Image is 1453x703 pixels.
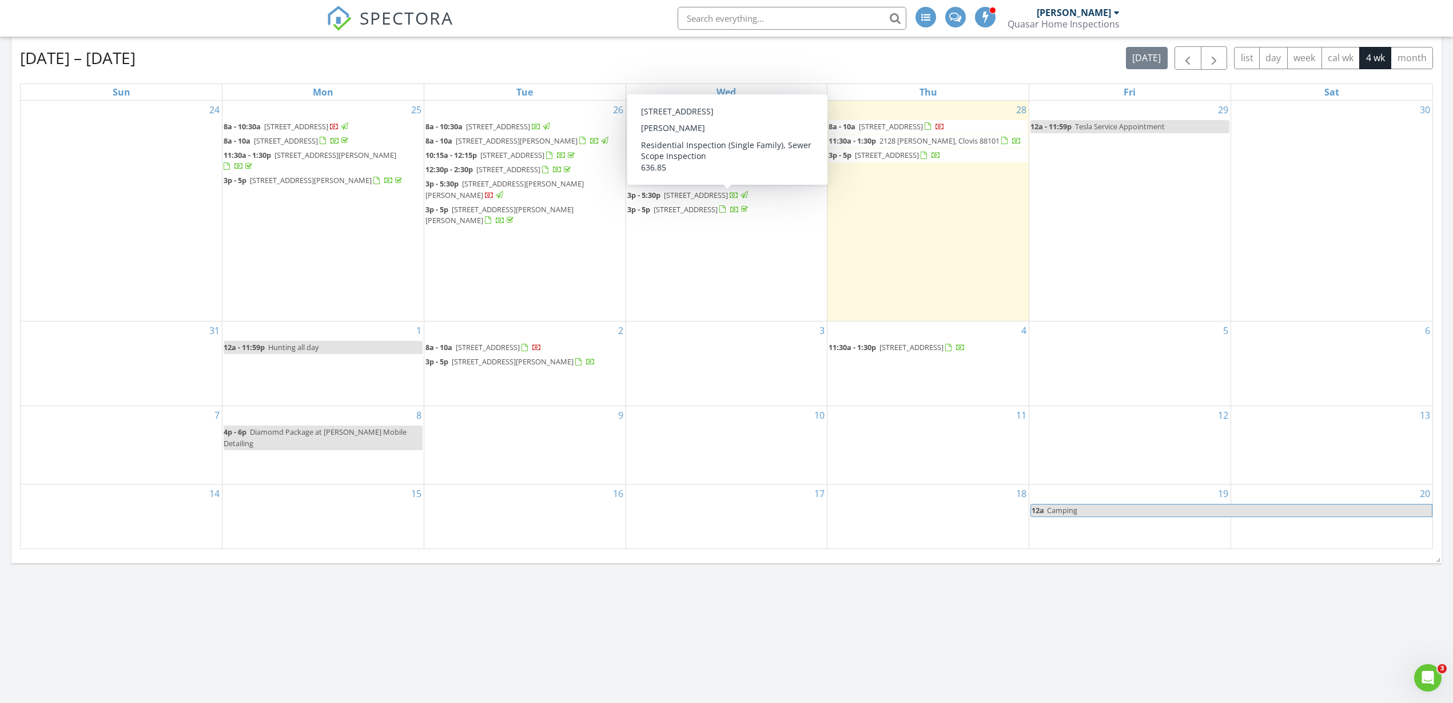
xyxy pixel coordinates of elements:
[812,484,827,503] a: Go to September 17, 2025
[611,101,626,119] a: Go to August 26, 2025
[310,84,336,100] a: Monday
[1414,664,1442,692] iframe: Intercom live chat
[1014,101,1029,119] a: Go to August 28, 2025
[222,484,424,548] td: Go to September 15, 2025
[627,203,826,217] a: 3p - 5p [STREET_ADDRESS]
[425,149,624,162] a: 10:15a - 12:15p [STREET_ADDRESS]
[627,136,754,146] a: 8a - 10a [STREET_ADDRESS]
[1321,47,1360,69] button: cal wk
[627,121,664,132] span: 8a - 10:30a
[425,164,473,174] span: 12:30p - 2:30p
[425,177,624,202] a: 3p - 5:30p [STREET_ADDRESS][PERSON_NAME][PERSON_NAME]
[829,121,945,132] a: 8a - 10a [STREET_ADDRESS]
[1031,505,1045,517] span: 12a
[224,121,350,132] a: 8a - 10:30a [STREET_ADDRESS]
[425,356,595,367] a: 3p - 5p [STREET_ADDRESS][PERSON_NAME]
[829,341,1028,355] a: 11:30a - 1:30p [STREET_ADDRESS]
[879,136,1000,146] span: 2128 [PERSON_NAME], Clovis 88101
[829,136,1021,146] a: 11:30a - 1:30p 2128 [PERSON_NAME], Clovis 88101
[425,341,624,355] a: 8a - 10a [STREET_ADDRESS]
[626,484,827,548] td: Go to September 17, 2025
[627,164,800,185] a: 11:30a - 1:30p [STREET_ADDRESS][PERSON_NAME]
[827,321,1029,406] td: Go to September 4, 2025
[1121,84,1138,100] a: Friday
[626,101,827,321] td: Go to August 27, 2025
[829,134,1028,148] a: 11:30a - 1:30p 2128 [PERSON_NAME], Clovis 88101
[110,84,133,100] a: Sunday
[1234,47,1260,69] button: list
[678,164,800,174] span: [STREET_ADDRESS][PERSON_NAME]
[224,175,404,185] a: 3p - 5p [STREET_ADDRESS][PERSON_NAME]
[425,204,448,215] span: 3p - 5p
[21,484,222,548] td: Go to September 14, 2025
[1014,406,1029,424] a: Go to September 11, 2025
[829,342,876,352] span: 11:30a - 1:30p
[207,321,222,340] a: Go to August 31, 2025
[627,150,811,160] a: 11:30a - 2p [STREET_ADDRESS][PERSON_NAME]
[425,150,477,160] span: 10:15a - 12:15p
[424,101,626,321] td: Go to August 26, 2025
[1047,505,1077,515] span: Camping
[224,174,423,188] a: 3p - 5p [STREET_ADDRESS][PERSON_NAME]
[829,149,1028,162] a: 3p - 5p [STREET_ADDRESS]
[424,484,626,548] td: Go to September 16, 2025
[812,406,827,424] a: Go to September 10, 2025
[664,190,728,200] span: [STREET_ADDRESS]
[817,321,827,340] a: Go to September 3, 2025
[627,134,826,148] a: 8a - 10a [STREET_ADDRESS]
[1216,484,1231,503] a: Go to September 19, 2025
[627,136,654,146] span: 8a - 10a
[327,15,453,39] a: SPECTORA
[1418,484,1432,503] a: Go to September 20, 2025
[829,150,851,160] span: 3p - 5p
[254,136,318,146] span: [STREET_ADDRESS]
[829,121,855,132] span: 8a - 10a
[21,321,222,406] td: Go to August 31, 2025
[425,134,624,148] a: 8a - 10a [STREET_ADDRESS][PERSON_NAME]
[627,204,650,215] span: 3p - 5p
[414,406,424,424] a: Go to September 8, 2025
[268,342,319,352] span: Hunting all day
[1075,121,1165,132] span: Tesla Service Appointment
[21,406,222,484] td: Go to September 7, 2025
[1231,321,1432,406] td: Go to September 6, 2025
[1231,484,1432,548] td: Go to September 20, 2025
[1126,47,1168,69] button: [DATE]
[425,150,577,160] a: 10:15a - 12:15p [STREET_ADDRESS]
[424,321,626,406] td: Go to September 2, 2025
[274,150,396,160] span: [STREET_ADDRESS][PERSON_NAME]
[224,150,271,160] span: 11:30a - 1:30p
[658,136,722,146] span: [STREET_ADDRESS]
[409,101,424,119] a: Go to August 25, 2025
[425,121,552,132] a: 8a - 10:30a [STREET_ADDRESS]
[616,406,626,424] a: Go to September 9, 2025
[1201,46,1228,70] button: Next
[425,342,452,352] span: 8a - 10a
[1030,121,1072,132] span: 12a - 11:59p
[425,120,624,134] a: 8a - 10:30a [STREET_ADDRESS]
[829,136,876,146] span: 11:30a - 1:30p
[224,136,250,146] span: 8a - 10a
[1438,664,1447,673] span: 3
[829,150,941,160] a: 3p - 5p [STREET_ADDRESS]
[1221,321,1231,340] a: Go to September 5, 2025
[1029,321,1231,406] td: Go to September 5, 2025
[212,406,222,424] a: Go to September 7, 2025
[627,163,826,188] a: 11:30a - 1:30p [STREET_ADDRESS][PERSON_NAME]
[1418,406,1432,424] a: Go to September 13, 2025
[224,427,407,448] span: Diamomd Package at [PERSON_NAME] Mobile Detailing
[627,164,675,174] span: 11:30a - 1:30p
[1322,84,1341,100] a: Saturday
[627,149,826,162] a: 11:30a - 2p [STREET_ADDRESS][PERSON_NAME]
[627,120,826,134] a: 8a - 10:30a [STREET_ADDRESS]
[224,175,246,185] span: 3p - 5p
[250,175,372,185] span: [STREET_ADDRESS][PERSON_NAME]
[1231,101,1432,321] td: Go to August 30, 2025
[425,204,574,225] a: 3p - 5p [STREET_ADDRESS][PERSON_NAME][PERSON_NAME]
[456,136,578,146] span: [STREET_ADDRESS][PERSON_NAME]
[879,342,944,352] span: [STREET_ADDRESS]
[1029,484,1231,548] td: Go to September 19, 2025
[360,6,453,30] span: SPECTORA
[1029,406,1231,484] td: Go to September 12, 2025
[627,190,750,200] a: 3p - 5:30p [STREET_ADDRESS]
